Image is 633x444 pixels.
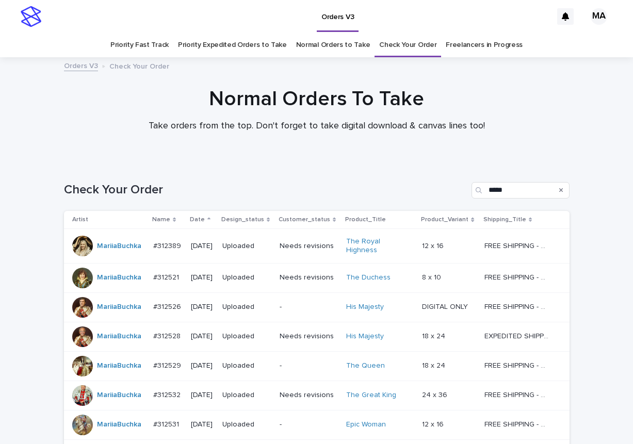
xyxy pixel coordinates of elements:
a: Normal Orders to Take [296,33,370,57]
input: Search [472,182,570,199]
tr: MariiaBuchka #312526#312526 [DATE]Uploaded-His Majesty DIGITAL ONLYDIGITAL ONLY FREE SHIPPING - p... [64,292,570,322]
a: Orders V3 [64,59,98,71]
p: #312526 [153,301,183,311]
p: Take orders from the top. Don't forget to take digital download & canvas lines too! [110,121,523,132]
p: [DATE] [191,273,214,282]
div: MA [591,8,607,25]
h1: Normal Orders To Take [64,87,570,111]
p: Needs revisions [280,242,338,251]
p: Uploaded [222,332,271,341]
p: #312531 [153,418,181,429]
p: - [280,420,338,429]
p: [DATE] [191,332,214,341]
tr: MariiaBuchka #312531#312531 [DATE]Uploaded-Epic Woman 12 x 1612 x 16 FREE SHIPPING - preview in 1... [64,410,570,439]
p: #312528 [153,330,183,341]
a: MariiaBuchka [97,361,141,370]
p: #312521 [153,271,181,282]
p: 12 x 16 [422,418,446,429]
p: Uploaded [222,242,271,251]
p: [DATE] [191,303,214,311]
p: 24 x 36 [422,389,449,400]
a: The Duchess [346,273,391,282]
a: Priority Fast Track [110,33,169,57]
p: Name [152,214,170,225]
p: Design_status [221,214,264,225]
h1: Check Your Order [64,183,467,198]
a: MariiaBuchka [97,242,141,251]
p: 8 x 10 [422,271,443,282]
p: Product_Title [345,214,386,225]
p: EXPEDITED SHIPPING - preview in 1 business day; delivery up to 5 business days after your approval. [484,330,551,341]
p: [DATE] [191,391,214,400]
p: #312529 [153,359,183,370]
p: Uploaded [222,303,271,311]
p: #312389 [153,240,183,251]
p: Artist [72,214,88,225]
a: MariiaBuchka [97,332,141,341]
tr: MariiaBuchka #312521#312521 [DATE]UploadedNeeds revisionsThe Duchess 8 x 108 x 10 FREE SHIPPING -... [64,263,570,292]
p: DIGITAL ONLY [422,301,470,311]
a: Epic Woman [346,420,386,429]
p: FREE SHIPPING - preview in 1-2 business days, after your approval delivery will take 5-10 b.d. [484,240,551,251]
p: Customer_status [279,214,330,225]
p: Uploaded [222,420,271,429]
a: His Majesty [346,303,384,311]
p: Needs revisions [280,332,338,341]
p: - [280,303,338,311]
tr: MariiaBuchka #312529#312529 [DATE]Uploaded-The Queen 18 x 2418 x 24 FREE SHIPPING - preview in 1-... [64,351,570,381]
p: Needs revisions [280,391,338,400]
p: Needs revisions [280,273,338,282]
tr: MariiaBuchka #312532#312532 [DATE]UploadedNeeds revisionsThe Great King 24 x 3624 x 36 FREE SHIPP... [64,381,570,410]
p: 18 x 24 [422,330,447,341]
p: Date [190,214,205,225]
p: [DATE] [191,361,214,370]
p: [DATE] [191,420,214,429]
p: Product_Variant [421,214,468,225]
a: MariiaBuchka [97,391,141,400]
p: 18 x 24 [422,359,447,370]
p: 12 x 16 [422,240,446,251]
a: MariiaBuchka [97,273,141,282]
p: FREE SHIPPING - preview in 1-2 business days, after your approval delivery will take 5-10 b.d. [484,418,551,429]
a: The Queen [346,361,385,370]
tr: MariiaBuchka #312528#312528 [DATE]UploadedNeeds revisionsHis Majesty 18 x 2418 x 24 EXPEDITED SHI... [64,322,570,351]
p: Uploaded [222,361,271,370]
a: Check Your Order [379,33,436,57]
p: FREE SHIPPING - preview in 1-2 business days, after your approval delivery will take 5-10 b.d. [484,301,551,311]
p: FREE SHIPPING - preview in 1-2 business days, after your approval delivery will take 5-10 b.d. [484,271,551,282]
p: FREE SHIPPING - preview in 1-2 business days, after your approval delivery will take 5-10 b.d. [484,389,551,400]
p: [DATE] [191,242,214,251]
p: FREE SHIPPING - preview in 1-2 business days, after your approval delivery will take 5-10 b.d. [484,359,551,370]
a: MariiaBuchka [97,420,141,429]
p: Shipping_Title [483,214,526,225]
p: #312532 [153,389,183,400]
p: Uploaded [222,273,271,282]
a: Freelancers in Progress [446,33,523,57]
p: - [280,361,338,370]
a: The Great King [346,391,396,400]
p: Check Your Order [109,60,169,71]
tr: MariiaBuchka #312389#312389 [DATE]UploadedNeeds revisionsThe Royal Highness 12 x 1612 x 16 FREE S... [64,229,570,264]
p: Uploaded [222,391,271,400]
a: Priority Expedited Orders to Take [178,33,287,57]
img: stacker-logo-s-only.png [21,6,41,27]
a: His Majesty [346,332,384,341]
a: The Royal Highness [346,237,411,255]
a: MariiaBuchka [97,303,141,311]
